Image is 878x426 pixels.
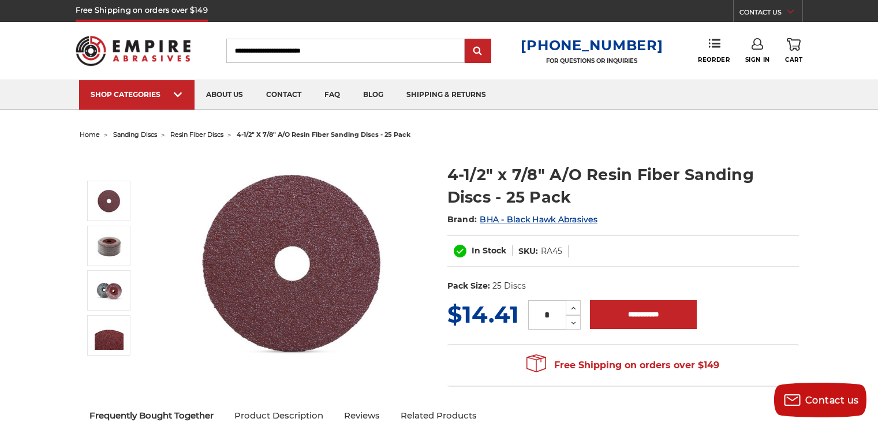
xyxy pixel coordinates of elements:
[395,80,498,110] a: shipping & returns
[170,130,223,139] a: resin fiber discs
[237,130,410,139] span: 4-1/2" x 7/8" a/o resin fiber sanding discs - 25 pack
[76,28,191,73] img: Empire Abrasives
[785,38,802,63] a: Cart
[480,214,597,225] a: BHA - Black Hawk Abrasives
[739,6,802,22] a: CONTACT US
[95,276,124,305] img: 4-1/2" x 7/8" A/O Resin Fiber Sanding Discs - 25 Pack
[313,80,352,110] a: faq
[785,56,802,63] span: Cart
[195,80,255,110] a: about us
[466,40,490,63] input: Submit
[805,395,859,406] span: Contact us
[178,151,409,379] img: 4.5 inch resin fiber disc
[541,245,562,257] dd: RA45
[91,90,183,99] div: SHOP CATEGORIES
[526,354,719,377] span: Free Shipping on orders over $149
[521,57,663,65] p: FOR QUESTIONS OR INQUIRIES
[447,214,477,225] span: Brand:
[492,280,526,292] dd: 25 Discs
[698,38,730,63] a: Reorder
[95,231,124,260] img: 4-1/2" x 7/8" A/O Resin Fiber Sanding Discs - 25 Pack
[352,80,395,110] a: blog
[447,300,519,328] span: $14.41
[518,245,538,257] dt: SKU:
[95,187,124,215] img: 4.5 inch resin fiber disc
[95,321,124,350] img: 4-1/2" x 7/8" A/O Resin Fiber Sanding Discs - 25 Pack
[447,163,799,208] h1: 4-1/2" x 7/8" A/O Resin Fiber Sanding Discs - 25 Pack
[745,56,770,63] span: Sign In
[80,130,100,139] a: home
[774,383,866,417] button: Contact us
[521,37,663,54] a: [PHONE_NUMBER]
[447,280,490,292] dt: Pack Size:
[472,245,506,256] span: In Stock
[113,130,157,139] a: sanding discs
[255,80,313,110] a: contact
[698,56,730,63] span: Reorder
